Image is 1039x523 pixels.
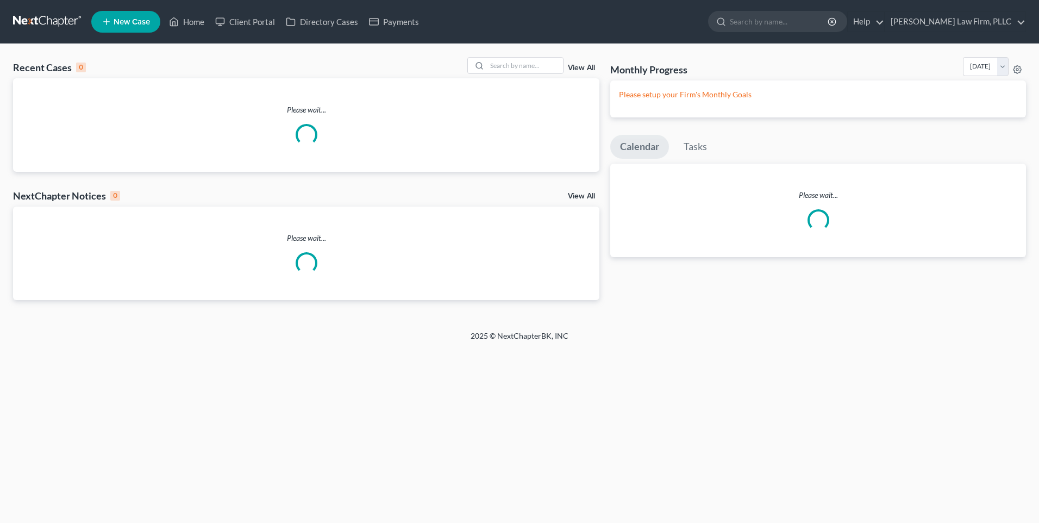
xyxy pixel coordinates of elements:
[364,12,424,32] a: Payments
[210,331,829,350] div: 2025 © NextChapterBK, INC
[13,189,120,202] div: NextChapter Notices
[114,18,150,26] span: New Case
[76,63,86,72] div: 0
[610,135,669,159] a: Calendar
[730,11,829,32] input: Search by name...
[610,63,687,76] h3: Monthly Progress
[619,89,1017,100] p: Please setup your Firm's Monthly Goals
[848,12,884,32] a: Help
[13,61,86,74] div: Recent Cases
[885,12,1025,32] a: [PERSON_NAME] Law Firm, PLLC
[568,64,595,72] a: View All
[610,190,1026,201] p: Please wait...
[568,192,595,200] a: View All
[13,233,599,244] p: Please wait...
[210,12,280,32] a: Client Portal
[110,191,120,201] div: 0
[487,58,563,73] input: Search by name...
[280,12,364,32] a: Directory Cases
[13,104,599,115] p: Please wait...
[674,135,717,159] a: Tasks
[164,12,210,32] a: Home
